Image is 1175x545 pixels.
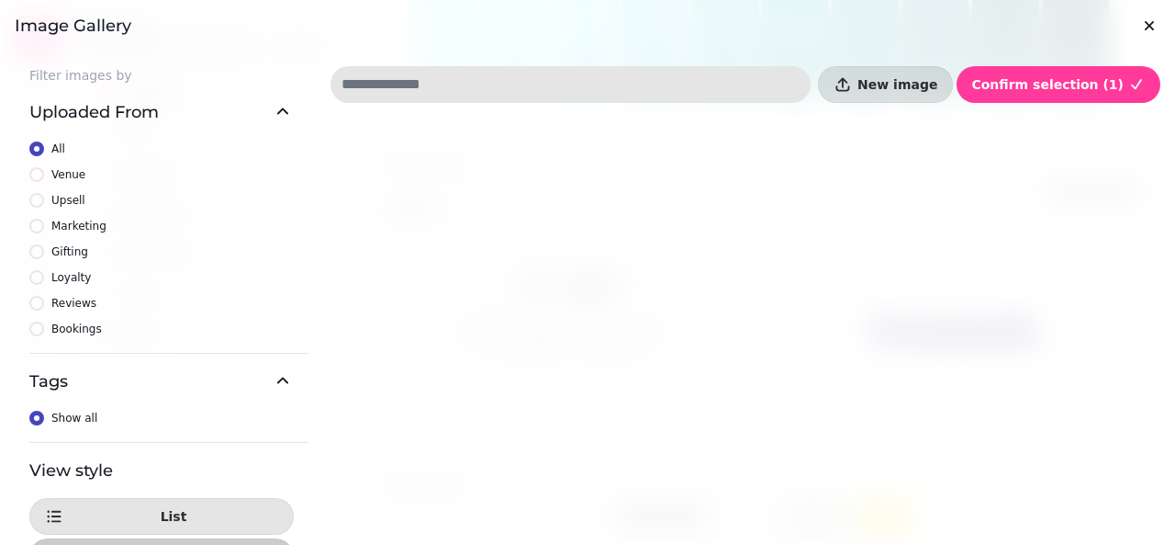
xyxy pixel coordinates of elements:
[29,498,294,535] button: List
[51,243,88,261] span: Gifting
[29,354,294,409] button: Tags
[15,66,308,85] label: Filter images by
[69,510,278,523] span: List
[857,78,937,91] span: New image
[818,66,953,103] button: New image
[51,268,91,287] span: Loyalty
[15,15,1160,37] h3: Image gallery
[29,458,294,483] h3: View style
[51,409,97,427] span: Show all
[51,140,65,158] span: All
[51,217,106,235] span: Marketing
[957,66,1160,103] button: Confirm selection (1)
[29,409,294,442] div: Tags
[51,191,85,210] span: Upsell
[51,294,96,312] span: Reviews
[51,165,85,184] span: Venue
[971,78,1124,91] span: Confirm selection ( 1 )
[29,85,294,140] button: Uploaded From
[51,320,102,338] span: Bookings
[29,140,294,353] div: Uploaded From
